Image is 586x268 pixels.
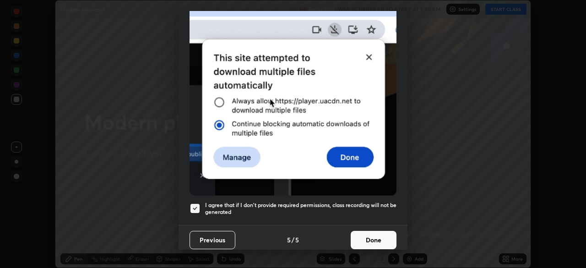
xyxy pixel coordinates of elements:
h5: I agree that if I don't provide required permissions, class recording will not be generated [205,202,396,216]
h4: 5 [287,235,291,245]
button: Previous [190,231,235,249]
h4: 5 [295,235,299,245]
h4: / [292,235,294,245]
button: Done [351,231,396,249]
